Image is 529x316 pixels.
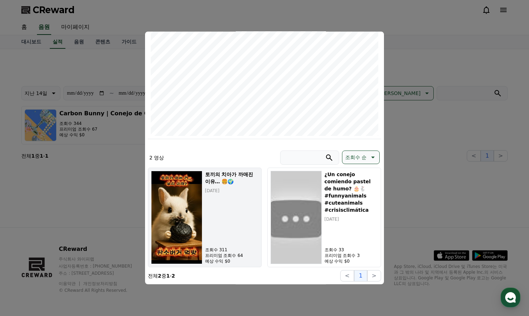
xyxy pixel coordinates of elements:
strong: 2 [158,273,161,279]
a: 대화 [47,226,92,243]
p: 조회수 33 [325,247,378,253]
p: 2 영상 [149,154,164,161]
p: [DATE] [205,188,258,194]
a: 설정 [92,226,137,243]
p: 프리미엄 조회수 64 [205,253,258,258]
span: 설정 [110,236,118,242]
img: 토끼의 치아가 까매진 이유… 🍔🌍 [151,171,202,264]
div: modal [145,32,384,284]
button: 조회수 순 [342,151,380,164]
h5: ¿Un conejo comiendo pastel de humo? 🎂🐇 #funnyanimals #cuteanimals #crisisclimática [325,171,378,214]
p: 조회수 311 [205,247,258,253]
p: 예상 수익 $0 [325,258,378,264]
button: 토끼의 치아가 까매진 이유… 🍔🌍 토끼의 치아가 까매진 이유… 🍔🌍 [DATE] 조회수 311 프리미엄 조회수 64 예상 수익 $0 [148,168,262,267]
button: > [367,270,381,281]
button: ¿Un conejo comiendo pastel de humo? 🎂🐇 #funnyanimals #cuteanimals #crisisclimática ¿Un conejo com... [267,168,381,267]
p: 조회수 순 [345,152,367,162]
p: 전체 중 - [148,272,175,279]
p: 프리미엄 조회수 3 [325,253,378,258]
h5: 토끼의 치아가 까매진 이유… 🍔🌍 [205,171,258,185]
strong: 1 [166,273,170,279]
button: < [340,270,354,281]
img: ¿Un conejo comiendo pastel de humo? 🎂🐇 #funnyanimals #cuteanimals #crisisclimática [271,171,322,264]
span: 대화 [65,237,74,242]
strong: 2 [172,273,175,279]
a: 홈 [2,226,47,243]
button: 1 [354,270,367,281]
span: 홈 [22,236,27,242]
p: 예상 수익 $0 [205,258,258,264]
p: [DATE] [325,216,378,222]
